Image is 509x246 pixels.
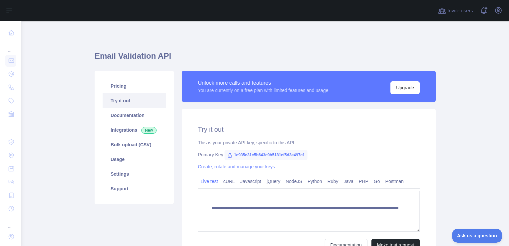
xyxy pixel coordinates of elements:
a: Live test [198,176,221,187]
a: jQuery [264,176,283,187]
a: Settings [103,167,166,181]
a: cURL [221,176,238,187]
div: Unlock more calls and features [198,79,328,87]
a: Try it out [103,93,166,108]
a: Go [371,176,383,187]
a: Postman [383,176,406,187]
a: Documentation [103,108,166,123]
a: PHP [356,176,371,187]
a: Java [341,176,356,187]
a: Usage [103,152,166,167]
h1: Email Validation API [95,51,436,67]
a: Create, rotate and manage your keys [198,164,275,169]
div: ... [5,40,16,53]
span: 1e935e31c5b643c9b5181ef5d3e497c1 [225,150,307,160]
iframe: Toggle Customer Support [452,229,502,243]
button: Upgrade [390,81,420,94]
div: Primary Key: [198,151,420,158]
div: ... [5,216,16,229]
a: Javascript [238,176,264,187]
div: This is your private API key, specific to this API. [198,139,420,146]
a: Ruby [325,176,341,187]
div: ... [5,121,16,135]
a: Bulk upload (CSV) [103,137,166,152]
div: You are currently on a free plan with limited features and usage [198,87,328,94]
h2: Try it out [198,125,420,134]
button: Invite users [437,5,474,16]
a: Integrations New [103,123,166,137]
a: Support [103,181,166,196]
a: Pricing [103,79,166,93]
a: Python [305,176,325,187]
span: New [141,127,157,134]
span: Invite users [447,7,473,15]
a: NodeJS [283,176,305,187]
